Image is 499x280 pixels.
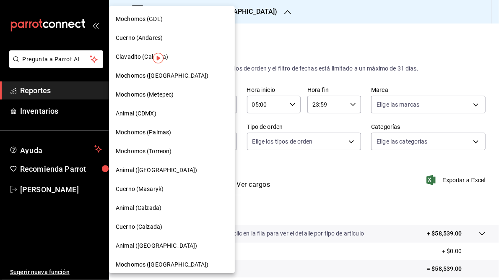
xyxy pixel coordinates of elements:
[116,15,163,24] span: Mochomos (GDL)
[109,142,235,161] div: Mochomos (Torreon)
[116,52,169,61] span: Clavadito (Calzada)
[116,71,209,80] span: Mochomos ([GEOGRAPHIC_DATA])
[116,204,161,212] span: Animal (Calzada)
[116,128,171,137] span: Mochomos (Palmas)
[109,85,235,104] div: Mochomos (Metepec)
[116,109,156,118] span: Animal (CDMX)
[109,161,235,180] div: Animal ([GEOGRAPHIC_DATA])
[116,260,209,269] span: Mochomos ([GEOGRAPHIC_DATA])
[153,53,164,63] img: Tooltip marker
[109,199,235,217] div: Animal (Calzada)
[109,104,235,123] div: Animal (CDMX)
[109,123,235,142] div: Mochomos (Palmas)
[109,236,235,255] div: Animal ([GEOGRAPHIC_DATA])
[116,90,174,99] span: Mochomos (Metepec)
[109,47,235,66] div: Clavadito (Calzada)
[109,10,235,29] div: Mochomos (GDL)
[109,255,235,274] div: Mochomos ([GEOGRAPHIC_DATA])
[116,185,164,194] span: Cuerno (Masaryk)
[116,241,197,250] span: Animal ([GEOGRAPHIC_DATA])
[109,180,235,199] div: Cuerno (Masaryk)
[109,29,235,47] div: Cuerno (Andares)
[116,34,163,42] span: Cuerno (Andares)
[116,222,162,231] span: Cuerno (Calzada)
[109,217,235,236] div: Cuerno (Calzada)
[109,66,235,85] div: Mochomos ([GEOGRAPHIC_DATA])
[116,147,172,156] span: Mochomos (Torreon)
[116,166,197,175] span: Animal ([GEOGRAPHIC_DATA])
